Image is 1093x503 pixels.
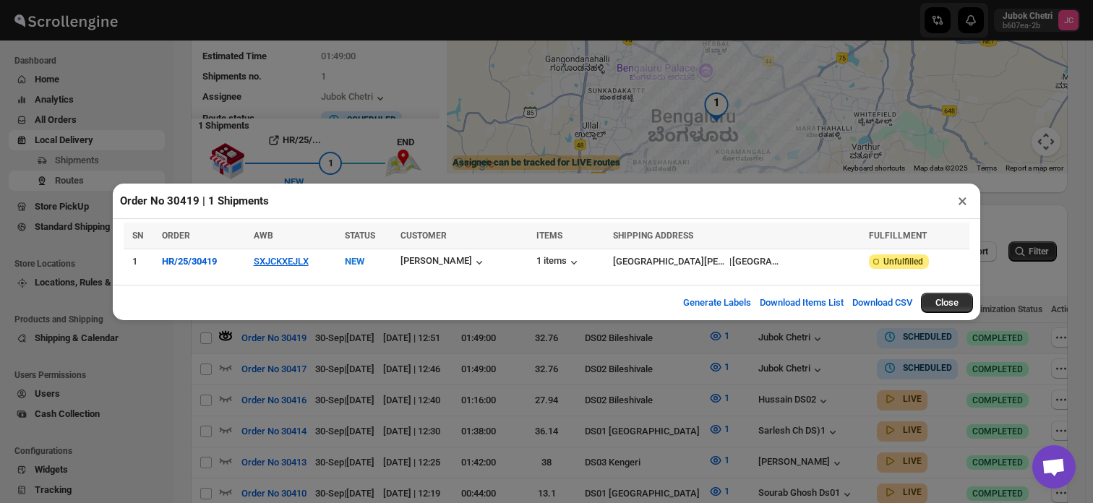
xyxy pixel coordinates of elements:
[952,191,973,211] button: ×
[254,256,309,267] button: SXJCKXEJLX
[400,231,447,241] span: CUSTOMER
[921,293,973,313] button: Close
[536,255,581,270] button: 1 items
[613,231,693,241] span: SHIPPING ADDRESS
[751,288,852,317] button: Download Items List
[120,194,269,208] h2: Order No 30419 | 1 Shipments
[162,231,190,241] span: ORDER
[132,231,143,241] span: SN
[613,254,729,269] div: [GEOGRAPHIC_DATA][PERSON_NAME], [GEOGRAPHIC_DATA]
[844,288,921,317] button: Download CSV
[869,231,927,241] span: FULFILLMENT
[254,231,273,241] span: AWB
[674,288,760,317] button: Generate Labels
[124,249,158,274] td: 1
[732,254,783,269] div: [GEOGRAPHIC_DATA]
[536,231,562,241] span: ITEMS
[345,256,364,267] span: NEW
[613,254,860,269] div: |
[345,231,375,241] span: STATUS
[162,256,217,267] button: HR/25/30419
[400,255,487,270] button: [PERSON_NAME]
[1032,445,1076,489] div: Open chat
[883,256,923,267] span: Unfulfilled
